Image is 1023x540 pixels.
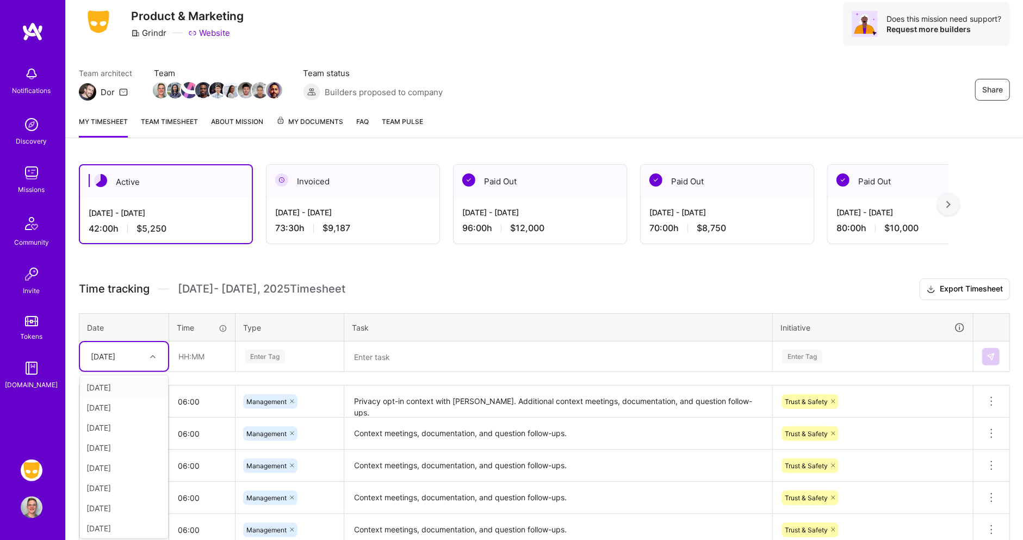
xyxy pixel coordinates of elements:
[235,313,344,342] th: Type
[5,379,58,390] div: [DOMAIN_NAME]
[785,462,828,470] span: Trust & Safety
[80,418,168,438] div: [DATE]
[253,81,267,100] a: Team Member Avatar
[275,173,288,187] img: Invoiced
[154,67,281,79] span: Team
[345,419,771,449] textarea: Context meetings, documentation, and question follow-ups.
[89,207,243,219] div: [DATE] - [DATE]
[345,451,771,481] textarea: Context meetings, documentation, and question follow-ups.
[345,483,771,513] textarea: Context meetings, documentation, and question follow-ups.
[276,116,343,128] span: My Documents
[209,82,226,98] img: Team Member Avatar
[169,483,235,512] input: HH:MM
[649,207,805,218] div: [DATE] - [DATE]
[697,222,726,234] span: $8,750
[80,377,168,398] div: [DATE]
[21,357,42,379] img: guide book
[169,451,235,480] input: HH:MM
[246,494,287,502] span: Management
[153,82,169,98] img: Team Member Avatar
[80,478,168,498] div: [DATE]
[79,313,169,342] th: Date
[852,11,878,37] img: Avatar
[785,430,828,438] span: Trust & Safety
[168,81,182,100] a: Team Member Avatar
[79,67,132,79] span: Team architect
[649,173,662,187] img: Paid Out
[80,458,168,478] div: [DATE]
[323,222,350,234] span: $9,187
[150,354,156,359] i: icon Chevron
[94,174,107,187] img: Active
[13,85,51,96] div: Notifications
[246,526,287,534] span: Management
[18,460,45,481] a: Grindr: Product & Marketing
[782,348,822,365] div: Enter Tag
[987,352,995,361] img: Submit
[836,222,992,234] div: 80:00 h
[836,173,850,187] img: Paid Out
[649,222,805,234] div: 70:00 h
[454,165,627,198] div: Paid Out
[21,460,42,481] img: Grindr: Product & Marketing
[21,263,42,285] img: Invite
[79,7,118,36] img: Company Logo
[276,116,343,138] a: My Documents
[22,22,44,41] img: logo
[167,82,183,98] img: Team Member Avatar
[131,29,140,38] i: icon CompanyGray
[80,518,168,538] div: [DATE]
[178,282,345,296] span: [DATE] - [DATE] , 2025 Timesheet
[79,282,150,296] span: Time tracking
[344,313,773,342] th: Task
[80,165,252,198] div: Active
[785,526,828,534] span: Trust & Safety
[886,24,1001,34] div: Request more builders
[345,387,771,417] textarea: Privacy opt-in context with [PERSON_NAME]. Additional context meetings, documentation, and questi...
[23,285,40,296] div: Invite
[252,82,268,98] img: Team Member Avatar
[101,86,115,98] div: Dor
[325,86,443,98] span: Builders proposed to company
[188,27,230,39] a: Website
[80,398,168,418] div: [DATE]
[181,82,197,98] img: Team Member Avatar
[303,83,320,101] img: Builders proposed to company
[886,14,1001,24] div: Does this mission need support?
[210,81,225,100] a: Team Member Avatar
[169,419,235,448] input: HH:MM
[946,201,951,208] img: right
[303,67,443,79] span: Team status
[836,207,992,218] div: [DATE] - [DATE]
[119,88,128,96] i: icon Mail
[920,278,1010,300] button: Export Timesheet
[510,222,544,234] span: $12,000
[21,114,42,135] img: discovery
[462,207,618,218] div: [DATE] - [DATE]
[239,81,253,100] a: Team Member Avatar
[785,494,828,502] span: Trust & Safety
[266,165,439,198] div: Invoiced
[382,116,423,138] a: Team Pulse
[137,223,166,234] span: $5,250
[238,82,254,98] img: Team Member Avatar
[170,342,234,371] input: HH:MM
[25,316,38,326] img: tokens
[641,165,814,198] div: Paid Out
[211,116,263,138] a: About Mission
[21,63,42,85] img: bell
[246,462,287,470] span: Management
[182,81,196,100] a: Team Member Avatar
[80,438,168,458] div: [DATE]
[154,81,168,100] a: Team Member Avatar
[225,81,239,100] a: Team Member Avatar
[927,284,935,295] i: icon Download
[224,82,240,98] img: Team Member Avatar
[196,81,210,100] a: Team Member Avatar
[18,210,45,237] img: Community
[266,82,282,98] img: Team Member Avatar
[267,81,281,100] a: Team Member Avatar
[21,162,42,184] img: teamwork
[80,498,168,518] div: [DATE]
[131,27,166,39] div: Grindr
